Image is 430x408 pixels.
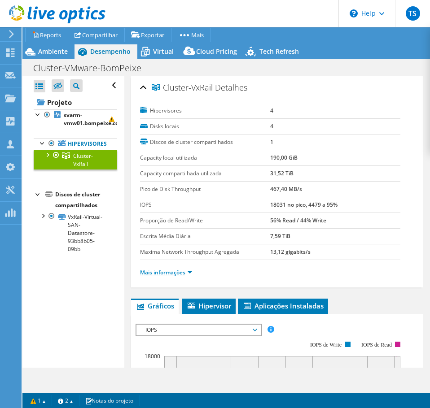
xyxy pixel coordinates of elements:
[140,216,270,225] label: Proporção de Read/Write
[270,201,338,208] b: 18031 no pico, 4479 a 95%
[259,47,299,56] span: Tech Refresh
[153,47,174,56] span: Virtual
[24,395,52,406] a: 1
[68,28,125,42] a: Compartilhar
[140,269,192,276] a: Mais informações
[140,247,270,256] label: Maxima Network Throughput Agregada
[140,106,270,115] label: Hipervisores
[34,109,117,129] a: svarm-vmw01.bompeixe.corp
[215,82,247,93] span: Detalhes
[171,28,211,42] a: Mais
[270,217,326,224] b: 56% Read / 44% Write
[310,342,342,348] text: IOPS de Write
[270,138,273,146] b: 1
[140,153,270,162] label: Capacity local utilizada
[361,342,392,348] text: IOPS de Read
[140,200,270,209] label: IOPS
[34,211,117,255] a: VxRail-Virtual-SAN-Datastore-93bb8b05-09bb
[242,301,324,310] span: Aplicações Instaladas
[29,63,155,73] h1: Cluster-VMware-BomPeixe
[90,47,131,56] span: Desempenho
[145,352,160,360] text: 18000
[270,232,290,240] b: 7,59 TiB
[140,185,270,194] label: Pico de Disk Throughput
[52,395,79,406] a: 2
[196,47,237,56] span: Cloud Pricing
[350,9,358,17] svg: \n
[34,95,117,109] a: Projeto
[406,6,420,21] span: TS
[25,28,68,42] a: Reports
[140,138,270,147] label: Discos de cluster compartilhados
[270,122,273,130] b: 4
[140,169,270,178] label: Capacity compartilhada utilizada
[73,152,93,168] span: Cluster-VxRail
[141,325,256,335] span: IOPS
[34,138,117,150] a: Hipervisores
[55,189,117,211] div: Discos de cluster compartilhados
[124,28,171,42] a: Exportar
[270,169,294,177] b: 31,52 TiB
[186,301,231,310] span: Hipervisor
[140,122,270,131] label: Disks locais
[34,150,117,169] a: Cluster-VxRail
[79,395,140,406] a: Notas do projeto
[152,83,213,92] span: Cluster-VxRail
[270,107,273,114] b: 4
[270,154,298,161] b: 190,00 GiB
[38,47,68,56] span: Ambiente
[64,111,124,127] b: svarm-vmw01.bompeixe.corp
[270,248,311,256] b: 13,12 gigabits/s
[140,232,270,241] label: Escrita Média Diária
[136,301,174,310] span: Gráficos
[270,185,302,193] b: 467,40 MB/s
